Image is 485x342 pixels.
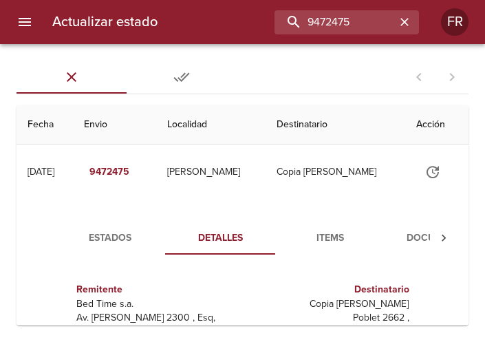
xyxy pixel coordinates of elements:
[76,282,237,297] h6: Remitente
[17,61,237,94] div: Tabs Envios
[274,10,396,34] input: buscar
[405,105,468,145] th: Acción
[266,145,405,200] td: Copia [PERSON_NAME]
[441,8,468,36] div: Abrir información de usuario
[73,105,157,145] th: Envio
[17,105,73,145] th: Fecha
[52,11,158,33] h6: Actualizar estado
[55,222,430,255] div: Tabs detalle de guia
[84,160,135,185] button: 9472475
[28,166,54,178] div: [DATE]
[8,6,41,39] button: menu
[435,61,468,94] span: Pagina siguiente
[416,165,449,177] span: Actualizar estado y agregar documentación
[76,297,237,311] p: Bed Time s.a.
[156,105,265,145] th: Localidad
[89,164,129,181] em: 9472475
[402,70,435,83] span: Pagina anterior
[441,8,468,36] div: FR
[283,230,377,247] span: Items
[173,230,267,247] span: Detalles
[156,145,265,200] td: [PERSON_NAME]
[266,105,405,145] th: Destinatario
[63,230,157,247] span: Estados
[248,297,409,311] p: Copia [PERSON_NAME]
[248,325,409,339] p: [PERSON_NAME] ( 2000 )
[248,282,409,297] h6: Destinatario
[248,311,409,325] p: Poblet 2662 ,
